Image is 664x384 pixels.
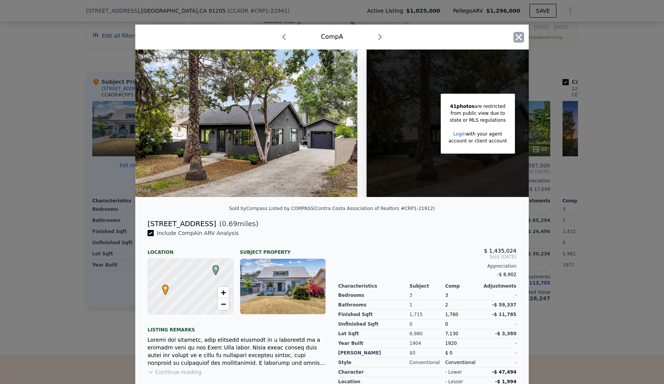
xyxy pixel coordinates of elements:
div: account or client account [448,137,507,144]
div: 1,715 [410,310,445,319]
div: are restricted [448,103,507,110]
div: 3 [410,291,445,300]
div: from public view due to [448,110,507,117]
span: -$ 47,494 [492,369,516,375]
div: - [481,319,516,329]
span: with your agent [466,131,502,137]
div: Sold by Compass . [229,206,269,211]
span: Sold [DATE] [338,254,516,260]
a: Zoom in [217,287,229,298]
div: Conventional [445,358,481,367]
div: 1904 [410,339,445,348]
div: Style [338,358,410,367]
div: [PERSON_NAME] [338,348,410,358]
img: Property Img [135,50,357,197]
div: 1 [410,300,445,310]
div: 0 [410,319,445,329]
div: Comp A [321,32,343,41]
div: - [481,291,516,300]
div: - [481,348,516,358]
div: - lower [445,369,462,375]
span: $ 1,435,024 [484,248,516,254]
div: $0 [410,348,445,358]
span: ( miles) [216,218,258,229]
span: Include Comp A in ARV Analysis [154,230,242,236]
div: Finished Sqft [338,310,410,319]
span: 7,130 [445,331,458,336]
div: Bedrooms [338,291,410,300]
div: Listing remarks [148,321,326,333]
div: 6,980 [410,329,445,339]
span: -$ 8,902 [497,272,516,277]
div: Appreciation [338,263,516,269]
div: Loremi dol sitametc, adip elitsedd eiusmodt in u laboreetd ma a enimadm veni qu nos Exerc Ulla la... [148,336,326,367]
div: [STREET_ADDRESS] [148,218,216,229]
span: -$ 11,785 [492,312,516,317]
span: -$ 59,337 [492,302,516,308]
div: - [481,339,516,348]
div: • [160,285,165,289]
div: Location [148,243,234,255]
span: − [221,299,226,309]
span: $ 0 [445,350,452,356]
button: Continue reading [148,368,202,376]
div: Year Built [338,339,410,348]
div: - [481,358,516,367]
div: Comp [445,283,481,289]
span: 0.69 [222,220,237,228]
div: state or MLS regulations [448,117,507,124]
span: 41 photos [450,104,474,109]
span: 3 [445,293,448,298]
span: + [221,288,226,297]
span: 1,760 [445,312,458,317]
span: A [211,265,221,272]
div: Unfinished Sqft [338,319,410,329]
div: Subject Property [240,243,326,255]
span: -$ 3,380 [495,331,516,336]
a: Zoom out [217,298,229,310]
div: character [338,367,410,377]
div: Characteristics [338,283,410,289]
div: Conventional [410,358,445,367]
div: Bathrooms [338,300,410,310]
a: Login [453,131,466,137]
div: Adjustments [481,283,516,289]
div: 2 [445,300,481,310]
div: A [211,265,215,270]
span: • [160,282,171,294]
span: 0 [445,321,448,327]
div: Listed by COMPASS (Contra Costa Association of Realtors #CRP1-21912) [269,206,435,211]
div: Subject [410,283,445,289]
div: Lot Sqft [338,329,410,339]
div: 1920 [445,339,481,348]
